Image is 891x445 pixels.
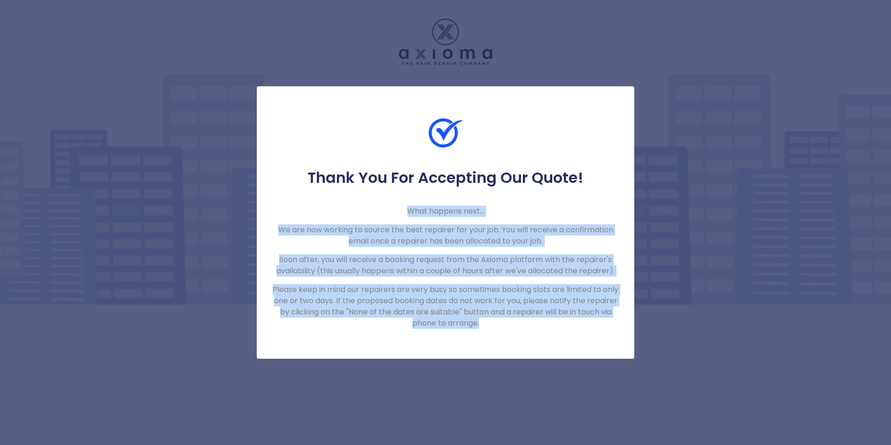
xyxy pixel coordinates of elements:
[272,168,619,187] h5: Thank You For Accepting Our Quote!
[272,206,619,217] p: What happens next...
[272,254,619,277] p: Soon after, you will receive a booking request from the Axioma platform with the repairer's avail...
[429,116,462,150] img: Check
[272,224,619,247] p: We are now working to source the best repairer for your job. You will receive a confirmation emai...
[272,284,619,329] p: Please keep in mind our repairers are very busy so sometimes booking slots are limited to only on...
